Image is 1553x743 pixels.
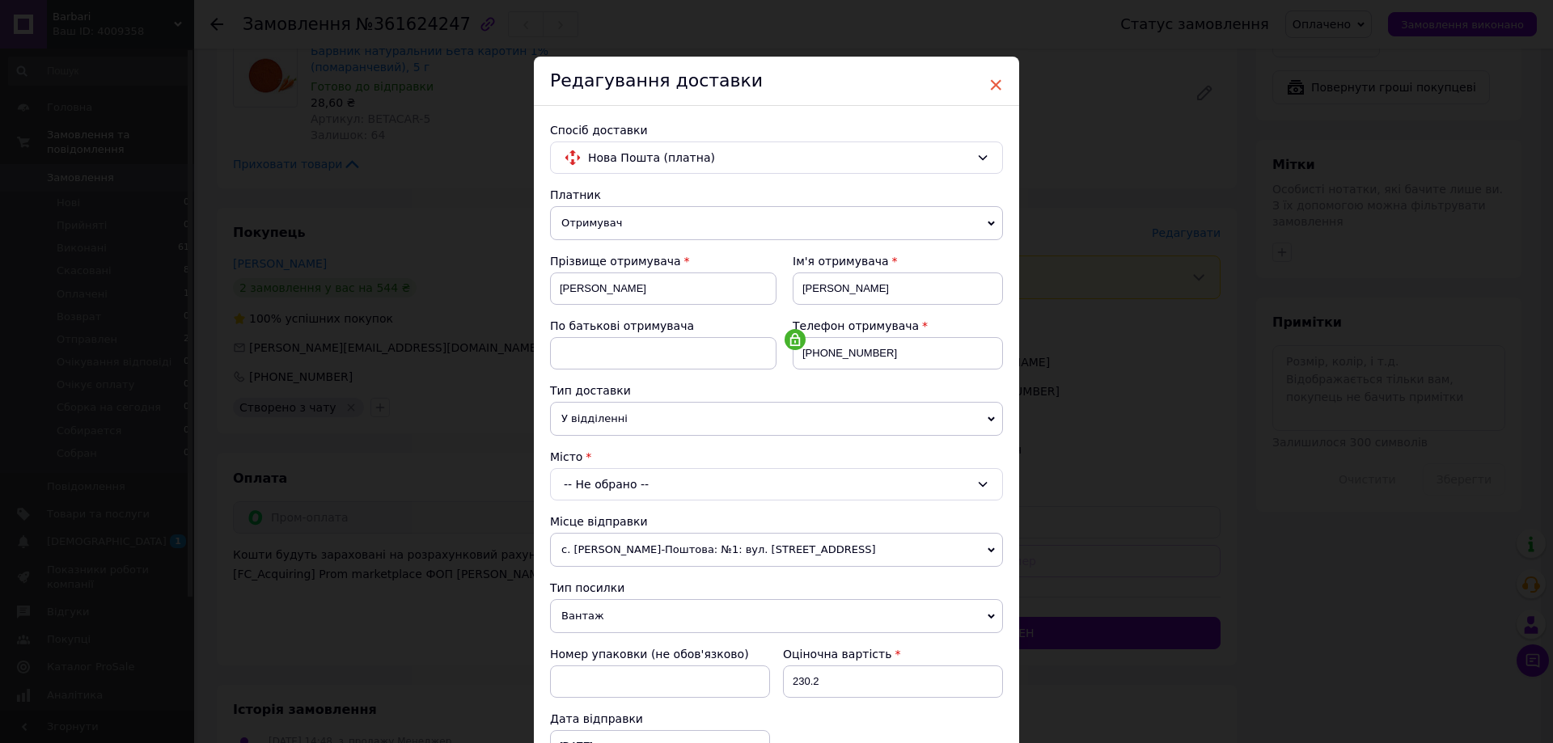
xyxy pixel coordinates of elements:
[550,384,631,397] span: Тип доставки
[793,255,889,268] span: Ім'я отримувача
[550,255,681,268] span: Прізвище отримувача
[550,188,601,201] span: Платник
[550,468,1003,500] div: -- Не обрано --
[783,646,1003,662] div: Оціночна вартість
[550,533,1003,567] span: с. [PERSON_NAME]-Поштова: №1: вул. [STREET_ADDRESS]
[550,402,1003,436] span: У відділенні
[793,319,919,332] span: Телефон отримувача
[793,337,1003,369] input: +380
[550,515,648,528] span: Місце відправки
[550,581,624,594] span: Тип посилки
[550,122,1003,138] div: Спосіб доставки
[550,449,1003,465] div: Місто
[550,319,694,332] span: По батькові отримувача
[988,71,1003,99] span: ×
[534,57,1019,106] div: Редагування доставки
[550,711,770,727] div: Дата відправки
[550,646,770,662] div: Номер упаковки (не обов'язково)
[550,206,1003,240] span: Отримувач
[588,149,970,167] span: Нова Пошта (платна)
[550,599,1003,633] span: Вантаж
